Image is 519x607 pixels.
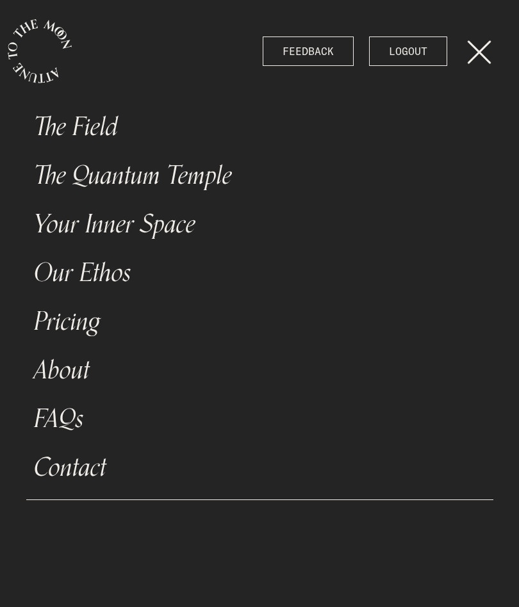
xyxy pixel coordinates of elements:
[26,346,493,394] a: About
[369,36,447,66] a: LOGOUT
[283,44,334,59] span: FEEDBACK
[26,443,493,492] a: Contact
[26,297,493,346] a: Pricing
[26,102,493,151] a: The Field
[26,200,493,248] a: Your Inner Space
[26,151,493,200] a: The Quantum Temple
[26,394,493,443] a: FAQs
[26,248,493,297] a: Our Ethos
[263,36,354,66] button: FEEDBACK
